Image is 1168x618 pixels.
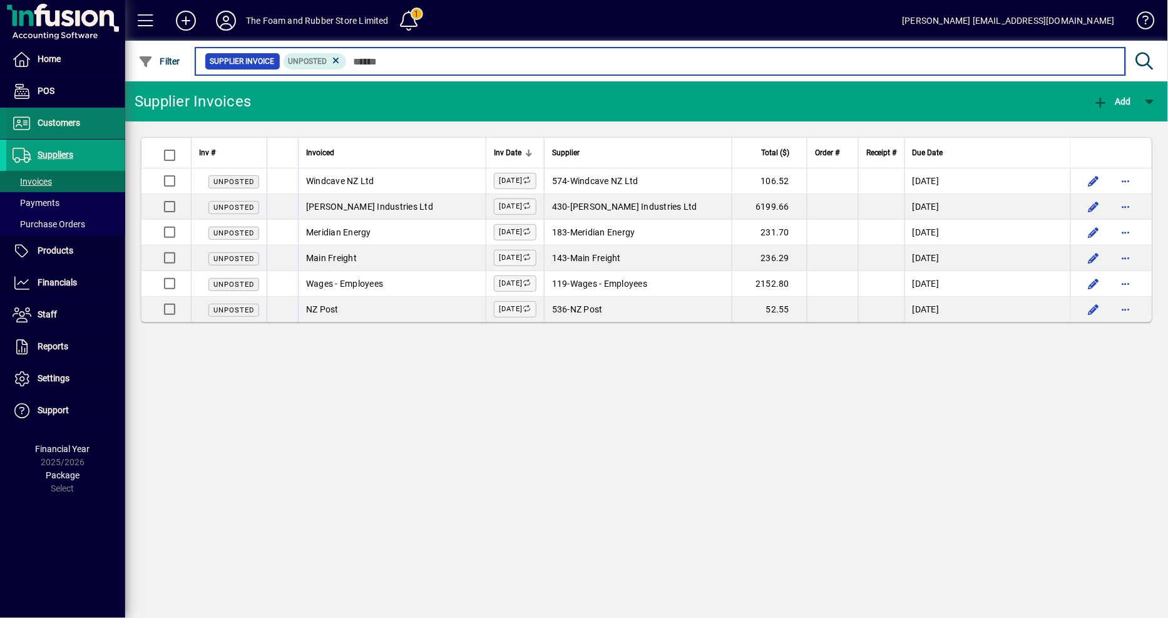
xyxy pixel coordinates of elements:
[6,235,125,267] a: Products
[904,194,1070,220] td: [DATE]
[166,9,206,32] button: Add
[38,373,69,383] span: Settings
[213,178,254,186] span: Unposted
[213,229,254,237] span: Unposted
[246,11,389,31] div: The Foam and Rubber Store Limited
[494,224,536,240] label: [DATE]
[213,203,254,212] span: Unposted
[306,202,433,212] span: [PERSON_NAME] Industries Ltd
[135,50,183,73] button: Filter
[544,245,732,271] td: -
[544,194,732,220] td: -
[46,470,79,480] span: Package
[732,194,807,220] td: 6199.66
[552,304,568,314] span: 536
[38,277,77,287] span: Financials
[1083,274,1104,294] button: Edit
[138,56,180,66] span: Filter
[552,253,568,263] span: 143
[494,146,521,160] span: Inv Date
[494,146,536,160] div: Inv Date
[904,220,1070,245] td: [DATE]
[199,146,215,160] span: Inv #
[38,309,57,319] span: Staff
[494,250,536,266] label: [DATE]
[210,55,275,68] span: Supplier Invoice
[570,279,647,289] span: Wages - Employees
[38,341,68,351] span: Reports
[306,146,478,160] div: Invoiced
[904,245,1070,271] td: [DATE]
[732,168,807,194] td: 106.52
[306,146,334,160] span: Invoiced
[1116,171,1136,191] button: More options
[1083,248,1104,268] button: Edit
[6,363,125,394] a: Settings
[13,198,59,208] span: Payments
[544,220,732,245] td: -
[732,297,807,322] td: 52.55
[213,281,254,289] span: Unposted
[1116,299,1136,319] button: More options
[544,297,732,322] td: -
[552,176,568,186] span: 574
[570,202,697,212] span: [PERSON_NAME] Industries Ltd
[206,9,246,32] button: Profile
[289,57,327,66] span: Unposted
[1083,222,1104,242] button: Edit
[1116,222,1136,242] button: More options
[552,279,568,289] span: 119
[1116,274,1136,294] button: More options
[6,171,125,192] a: Invoices
[38,86,54,96] span: POS
[552,227,568,237] span: 183
[570,176,638,186] span: Windcave NZ Ltd
[494,276,536,292] label: [DATE]
[6,108,125,139] a: Customers
[1090,90,1134,113] button: Add
[1083,197,1104,217] button: Edit
[815,146,851,160] div: Order #
[13,177,52,187] span: Invoices
[6,214,125,235] a: Purchase Orders
[552,202,568,212] span: 430
[1116,248,1136,268] button: More options
[913,146,1063,160] div: Due Date
[866,146,897,160] span: Receipt #
[552,146,724,160] div: Supplier
[815,146,839,160] span: Order #
[213,306,254,314] span: Unposted
[6,192,125,214] a: Payments
[306,304,339,314] span: NZ Post
[732,245,807,271] td: 236.29
[494,198,536,215] label: [DATE]
[36,444,90,454] span: Financial Year
[904,271,1070,297] td: [DATE]
[6,76,125,107] a: POS
[135,91,251,111] div: Supplier Invoices
[544,168,732,194] td: -
[306,253,357,263] span: Main Freight
[1127,3,1152,43] a: Knowledge Base
[732,271,807,297] td: 2152.80
[570,227,635,237] span: Meridian Energy
[38,118,80,128] span: Customers
[761,146,789,160] span: Total ($)
[1083,171,1104,191] button: Edit
[306,176,374,186] span: Windcave NZ Ltd
[38,54,61,64] span: Home
[552,146,580,160] span: Supplier
[199,146,259,160] div: Inv #
[570,253,621,263] span: Main Freight
[6,299,125,331] a: Staff
[213,255,254,263] span: Unposted
[38,150,73,160] span: Suppliers
[13,219,85,229] span: Purchase Orders
[1094,96,1131,106] span: Add
[544,271,732,297] td: -
[904,297,1070,322] td: [DATE]
[284,53,347,70] mat-chip: Invoice Status: Unposted
[904,168,1070,194] td: [DATE]
[494,173,536,189] label: [DATE]
[6,44,125,75] a: Home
